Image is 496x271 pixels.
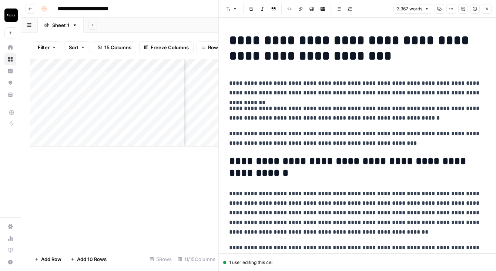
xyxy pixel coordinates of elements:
[223,259,492,266] div: 1 user editing this cell
[4,53,16,65] a: Browse
[41,255,61,263] span: Add Row
[4,89,16,101] a: Your Data
[175,253,218,265] div: 11/15 Columns
[66,253,111,265] button: Add 10 Rows
[4,256,16,268] button: Help + Support
[139,41,194,53] button: Freeze Columns
[197,41,239,53] button: Row Height
[208,44,235,51] span: Row Height
[93,41,136,53] button: 15 Columns
[64,41,90,53] button: Sort
[104,44,131,51] span: 15 Columns
[4,6,16,24] button: Workspace: Vanta
[77,255,107,263] span: Add 10 Rows
[69,44,78,51] span: Sort
[4,65,16,77] a: Insights
[4,77,16,89] a: Opportunities
[33,41,61,53] button: Filter
[397,6,422,12] span: 3,367 words
[4,232,16,244] a: Usage
[38,18,84,33] a: Sheet 1
[38,44,50,51] span: Filter
[151,44,189,51] span: Freeze Columns
[4,244,16,256] a: Learning Hub
[4,9,18,22] img: Vanta Logo
[393,4,432,14] button: 3,367 words
[147,253,175,265] div: 5 Rows
[30,253,66,265] button: Add Row
[4,221,16,232] a: Settings
[52,21,69,29] div: Sheet 1
[4,41,16,53] a: Home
